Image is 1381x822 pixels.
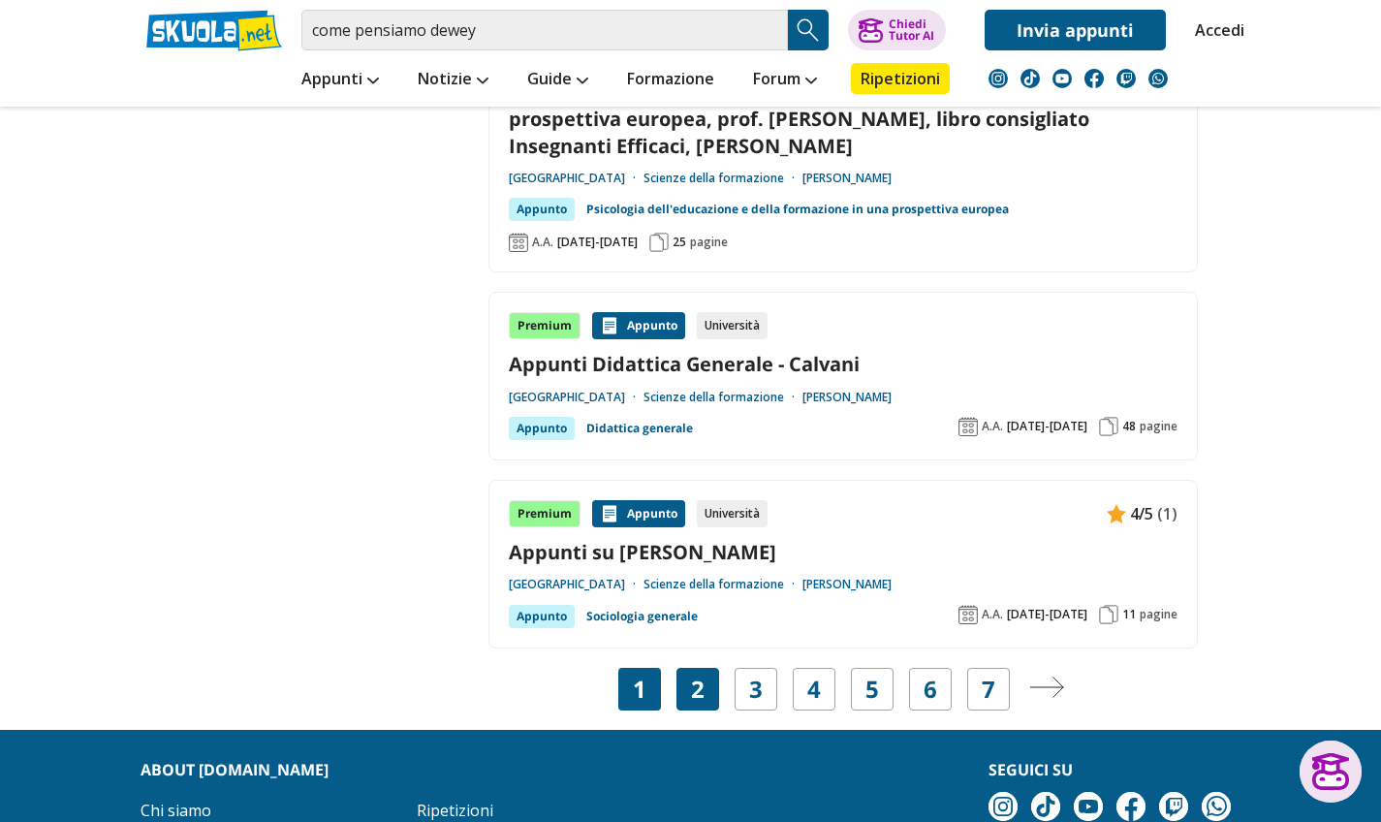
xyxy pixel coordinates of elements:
[1099,417,1118,436] img: Pagine
[1029,677,1064,698] img: Pagina successiva
[1140,419,1177,434] span: pagine
[989,759,1073,780] strong: Seguici su
[802,171,892,186] a: [PERSON_NAME]
[802,577,892,592] a: [PERSON_NAME]
[1007,607,1087,622] span: [DATE]-[DATE]
[1099,605,1118,624] img: Pagine
[1122,607,1136,622] span: 11
[807,676,821,703] a: 4
[413,63,493,98] a: Notizie
[1029,676,1064,703] a: Pagina successiva
[1122,419,1136,434] span: 48
[509,171,643,186] a: [GEOGRAPHIC_DATA]
[1107,504,1126,523] img: Appunti contenuto
[1084,69,1104,88] img: facebook
[865,676,879,703] a: 5
[749,676,763,703] a: 3
[1130,501,1153,526] span: 4/5
[1140,607,1177,622] span: pagine
[141,800,211,821] a: Chi siamo
[848,10,946,50] button: ChiediTutor AI
[889,18,934,42] div: Chiedi Tutor AI
[989,69,1008,88] img: instagram
[649,233,669,252] img: Pagine
[522,63,593,98] a: Guide
[1195,10,1236,50] a: Accedi
[924,676,937,703] a: 6
[509,605,575,628] div: Appunto
[989,792,1018,821] img: instagram
[417,800,493,821] a: Ripetizioni
[557,235,638,250] span: [DATE]-[DATE]
[748,63,822,98] a: Forum
[592,312,685,339] div: Appunto
[509,417,575,440] div: Appunto
[509,198,575,221] div: Appunto
[586,198,1009,221] a: Psicologia dell'educazione e della formazione in una prospettiva europea
[586,605,698,628] a: Sociologia generale
[1020,69,1040,88] img: tiktok
[794,16,823,45] img: Cerca appunti, riassunti o versioni
[509,351,1177,377] a: Appunti Didattica Generale - Calvani
[509,312,581,339] div: Premium
[1074,792,1103,821] img: youtube
[532,235,553,250] span: A.A.
[141,759,329,780] strong: About [DOMAIN_NAME]
[509,539,1177,565] a: Appunti su [PERSON_NAME]
[1159,792,1188,821] img: twitch
[586,417,693,440] a: Didattica generale
[1031,792,1060,821] img: tiktok
[982,419,1003,434] span: A.A.
[851,63,950,94] a: Ripetizioni
[697,312,768,339] div: Università
[643,390,802,405] a: Scienze della formazione
[1052,69,1072,88] img: youtube
[297,63,384,98] a: Appunti
[958,605,978,624] img: Anno accademico
[301,10,788,50] input: Cerca appunti, riassunti o versioni
[509,233,528,252] img: Anno accademico
[1116,69,1136,88] img: twitch
[982,676,995,703] a: 7
[673,235,686,250] span: 25
[1116,792,1146,821] img: facebook
[1007,419,1087,434] span: [DATE]-[DATE]
[592,500,685,527] div: Appunto
[622,63,719,98] a: Formazione
[633,676,646,703] span: 1
[982,607,1003,622] span: A.A.
[697,500,768,527] div: Università
[643,577,802,592] a: Scienze della formazione
[1148,69,1168,88] img: WhatsApp
[1157,501,1177,526] span: (1)
[509,500,581,527] div: Premium
[643,171,802,186] a: Scienze della formazione
[691,676,705,703] a: 2
[509,390,643,405] a: [GEOGRAPHIC_DATA]
[509,79,1177,159] a: Riassunto esame psicologia dell'educazione e della formazione in una prospettiva europea, prof. [...
[788,10,829,50] button: Search Button
[802,390,892,405] a: [PERSON_NAME]
[600,504,619,523] img: Appunti contenuto
[600,316,619,335] img: Appunti contenuto
[1202,792,1231,821] img: WhatsApp
[690,235,728,250] span: pagine
[509,577,643,592] a: [GEOGRAPHIC_DATA]
[958,417,978,436] img: Anno accademico
[985,10,1166,50] a: Invia appunti
[488,668,1198,711] nav: Navigazione pagine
